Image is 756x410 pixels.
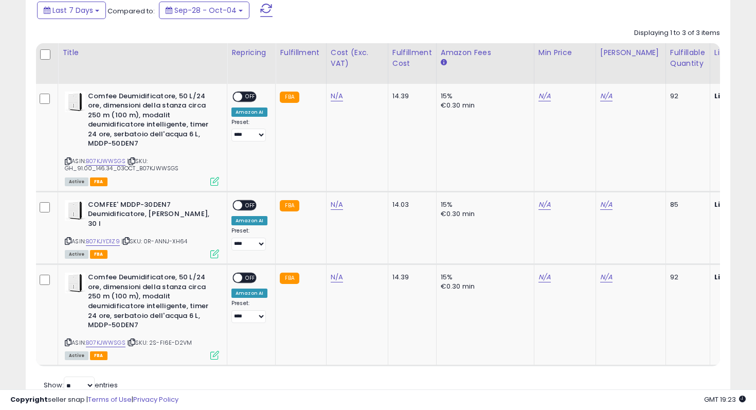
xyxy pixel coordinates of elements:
span: Show: entries [44,380,118,390]
div: Min Price [538,47,591,58]
div: ASIN: [65,200,219,257]
div: €0.30 min [441,282,526,291]
span: OFF [242,92,259,101]
a: Terms of Use [88,395,132,404]
a: B07KJYD1Z9 [86,237,120,246]
span: All listings currently available for purchase on Amazon [65,250,88,259]
div: [PERSON_NAME] [600,47,661,58]
div: 15% [441,200,526,209]
a: B07KJWWSGS [86,338,125,347]
div: ASIN: [65,273,219,359]
div: Preset: [231,300,267,323]
div: Amazon AI [231,216,267,225]
button: Sep-28 - Oct-04 [159,2,249,19]
div: Fulfillable Quantity [670,47,706,69]
a: N/A [600,91,613,101]
div: Preset: [231,227,267,251]
span: | SKU: GH_91.00_146.34_03OCT_B07KJWWSGS [65,157,178,172]
div: 15% [441,273,526,282]
a: B07KJWWSGS [86,157,125,166]
span: All listings currently available for purchase on Amazon [65,177,88,186]
div: 92 [670,273,702,282]
div: Amazon AI [231,108,267,117]
span: OFF [242,201,259,209]
img: 31arjtNGxLL._SL40_.jpg [65,200,85,221]
b: COMFEE' MDDP-30DEN7 Deumidificatore, [PERSON_NAME], 30 l [88,200,213,231]
a: N/A [331,200,343,210]
div: 14.03 [392,200,428,209]
div: Amazon AI [231,289,267,298]
span: | SKU: 2S-FI6E-D2VM [127,338,192,347]
a: N/A [538,272,551,282]
span: Compared to: [107,6,155,16]
strong: Copyright [10,395,48,404]
div: Title [62,47,223,58]
span: FBA [90,250,107,259]
span: FBA [90,177,107,186]
div: Fulfillment [280,47,321,58]
div: Cost (Exc. VAT) [331,47,384,69]
div: 92 [670,92,702,101]
div: ASIN: [65,92,219,185]
a: N/A [600,200,613,210]
a: N/A [600,272,613,282]
b: Comfee Deumidificatore, 50 L/24 ore, dimensioni della stanza circa 250 m (100 m), modalit deumidi... [88,273,213,332]
a: N/A [331,272,343,282]
span: 2025-10-12 19:23 GMT [704,395,746,404]
div: 14.39 [392,92,428,101]
a: Privacy Policy [133,395,178,404]
small: Amazon Fees. [441,58,447,67]
span: FBA [90,351,107,360]
small: FBA [280,273,299,284]
span: Last 7 Days [52,5,93,15]
div: Preset: [231,119,267,142]
a: N/A [331,91,343,101]
a: N/A [538,91,551,101]
small: FBA [280,92,299,103]
small: FBA [280,200,299,211]
img: 31arjtNGxLL._SL40_.jpg [65,92,85,112]
div: seller snap | | [10,395,178,405]
b: Comfee Deumidificatore, 50 L/24 ore, dimensioni della stanza circa 250 m (100 m), modalit deumidi... [88,92,213,151]
a: N/A [538,200,551,210]
div: 85 [670,200,702,209]
div: €0.30 min [441,209,526,219]
div: 14.39 [392,273,428,282]
button: Last 7 Days [37,2,106,19]
div: Displaying 1 to 3 of 3 items [634,28,720,38]
div: Repricing [231,47,271,58]
div: €0.30 min [441,101,526,110]
div: 15% [441,92,526,101]
span: Sep-28 - Oct-04 [174,5,237,15]
img: 31arjtNGxLL._SL40_.jpg [65,273,85,293]
span: | SKU: 0R-ANNJ-XH64 [121,237,187,245]
span: All listings currently available for purchase on Amazon [65,351,88,360]
div: Fulfillment Cost [392,47,432,69]
span: OFF [242,274,259,282]
div: Amazon Fees [441,47,530,58]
